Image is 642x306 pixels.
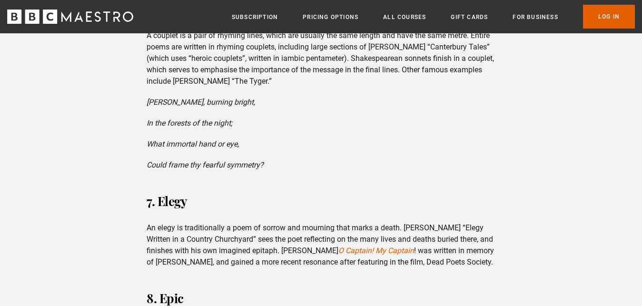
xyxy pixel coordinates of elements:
[7,10,133,24] svg: BBC Maestro
[147,190,495,213] h3: 7. Elegy
[147,139,239,148] em: What immortal hand or eye,
[338,246,414,255] a: O Captain! My Captain
[583,5,635,29] a: Log In
[451,12,488,22] a: Gift Cards
[232,12,278,22] a: Subscription
[232,5,635,29] nav: Primary
[147,98,255,107] em: [PERSON_NAME], burning bright,
[383,12,426,22] a: All Courses
[147,222,495,268] p: An elegy is traditionally a poem of sorrow and mourning that marks a death. [PERSON_NAME] “Elegy ...
[147,30,495,87] p: A couplet is a pair of rhyming lines, which are usually the same length and have the same metre. ...
[513,12,558,22] a: For business
[147,118,232,128] em: In the forests of the night;
[147,160,264,169] em: Could frame thy fearful symmetry?
[303,12,358,22] a: Pricing Options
